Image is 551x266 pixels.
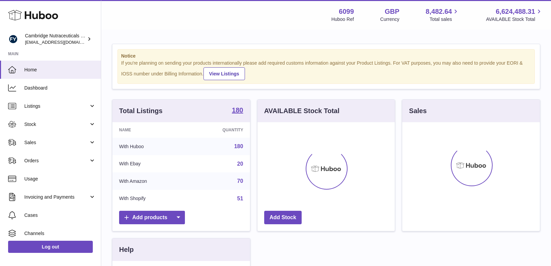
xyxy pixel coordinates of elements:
[121,53,531,59] strong: Notice
[188,122,250,138] th: Quantity
[24,103,89,109] span: Listings
[112,190,188,207] td: With Shopify
[24,176,96,182] span: Usage
[232,107,243,113] strong: 180
[119,245,134,254] h3: Help
[409,106,426,115] h3: Sales
[385,7,399,16] strong: GBP
[24,121,89,128] span: Stock
[25,33,86,45] div: Cambridge Nutraceuticals Ltd
[232,107,243,115] a: 180
[496,7,535,16] span: 6,624,488.31
[237,161,243,167] a: 20
[24,158,89,164] span: Orders
[380,16,400,23] div: Currency
[112,172,188,190] td: With Amazon
[24,194,89,200] span: Invoicing and Payments
[426,7,460,23] a: 8,482.64 Total sales
[264,211,302,225] a: Add Stock
[426,7,452,16] span: 8,482.64
[121,60,531,80] div: If you're planning on sending your products internationally please add required customs informati...
[8,34,18,44] img: huboo@camnutra.com
[24,85,96,91] span: Dashboard
[24,212,96,219] span: Cases
[119,106,163,115] h3: Total Listings
[203,67,245,80] a: View Listings
[8,241,93,253] a: Log out
[24,67,96,73] span: Home
[112,138,188,155] td: With Huboo
[237,178,243,184] a: 70
[234,143,243,149] a: 180
[237,196,243,201] a: 51
[24,230,96,237] span: Channels
[112,122,188,138] th: Name
[331,16,354,23] div: Huboo Ref
[25,39,99,45] span: [EMAIL_ADDRESS][DOMAIN_NAME]
[264,106,339,115] h3: AVAILABLE Stock Total
[112,155,188,173] td: With Ebay
[430,16,460,23] span: Total sales
[339,7,354,16] strong: 6099
[486,7,543,23] a: 6,624,488.31 AVAILABLE Stock Total
[24,139,89,146] span: Sales
[119,211,185,225] a: Add products
[486,16,543,23] span: AVAILABLE Stock Total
